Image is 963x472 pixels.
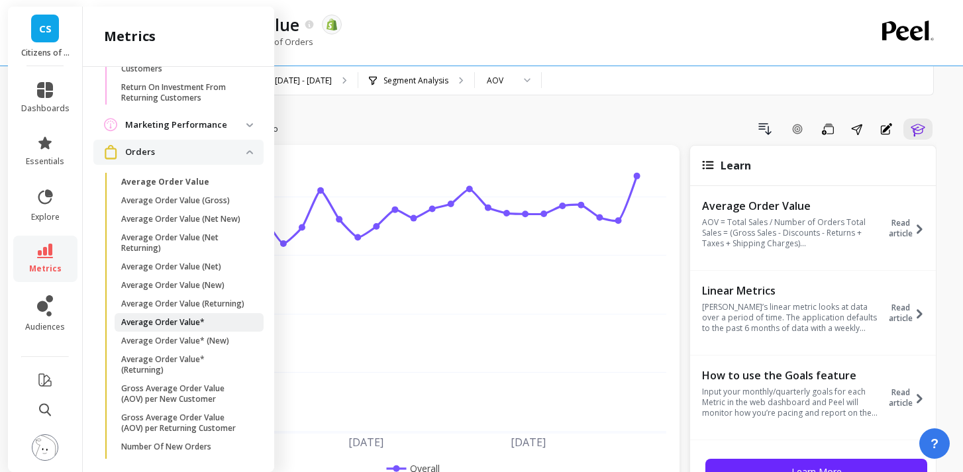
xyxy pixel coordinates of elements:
[121,354,248,375] p: Average Order Value* (Returning)
[121,232,248,254] p: Average Order Value (Net Returning)
[887,283,933,344] button: Read article
[246,150,253,154] img: down caret icon
[125,118,246,132] p: Marketing Performance
[32,434,58,461] img: profile picture
[887,198,933,259] button: Read article
[887,367,933,428] button: Read article
[246,123,253,127] img: down caret icon
[104,145,117,159] img: navigation item icon
[121,82,248,103] p: Return On Investment From Returning Customers
[919,428,950,459] button: ?
[121,299,244,309] p: Average Order Value (Returning)
[125,146,246,159] p: Orders
[25,322,65,332] span: audiences
[702,284,884,297] p: Linear Metrics
[887,303,913,324] span: Read article
[21,103,70,114] span: dashboards
[31,212,60,222] span: explore
[121,412,248,434] p: Gross Average Order Value (AOV) per Returning Customer
[121,195,230,206] p: Average Order Value (Gross)
[29,263,62,274] span: metrics
[887,387,913,408] span: Read article
[702,217,884,249] p: AOV = Total Sales / Number of Orders Total Sales = (Gross Sales - Discounts - Returns + Taxes + S...
[104,118,117,132] img: navigation item icon
[887,218,913,239] span: Read article
[26,156,64,167] span: essentials
[721,158,751,173] span: Learn
[931,434,938,453] span: ?
[326,19,338,30] img: api.shopify.svg
[39,21,52,36] span: CS
[487,74,513,87] div: AOV
[121,280,225,291] p: Average Order Value (New)
[21,48,70,58] p: Citizens of Soil
[121,317,205,328] p: Average Order Value*
[121,261,221,272] p: Average Order Value (Net)
[121,214,240,224] p: Average Order Value (Net New)
[702,199,884,212] p: Average Order Value
[121,177,209,187] p: Average Order Value
[702,387,884,418] p: Input your monthly/quarterly goals for each Metric in the web dashboard and Peel will monitor how...
[702,302,884,334] p: [PERSON_NAME]’s linear metric looks at data over a period of time. The application defaults to th...
[104,27,156,46] h2: metrics
[121,336,229,346] p: Average Order Value* (New)
[121,442,211,452] p: Number Of New Orders
[121,383,248,404] p: Gross Average Order Value (AOV) per New Customer
[383,75,448,86] p: Segment Analysis
[702,369,884,382] p: How to use the Goals feature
